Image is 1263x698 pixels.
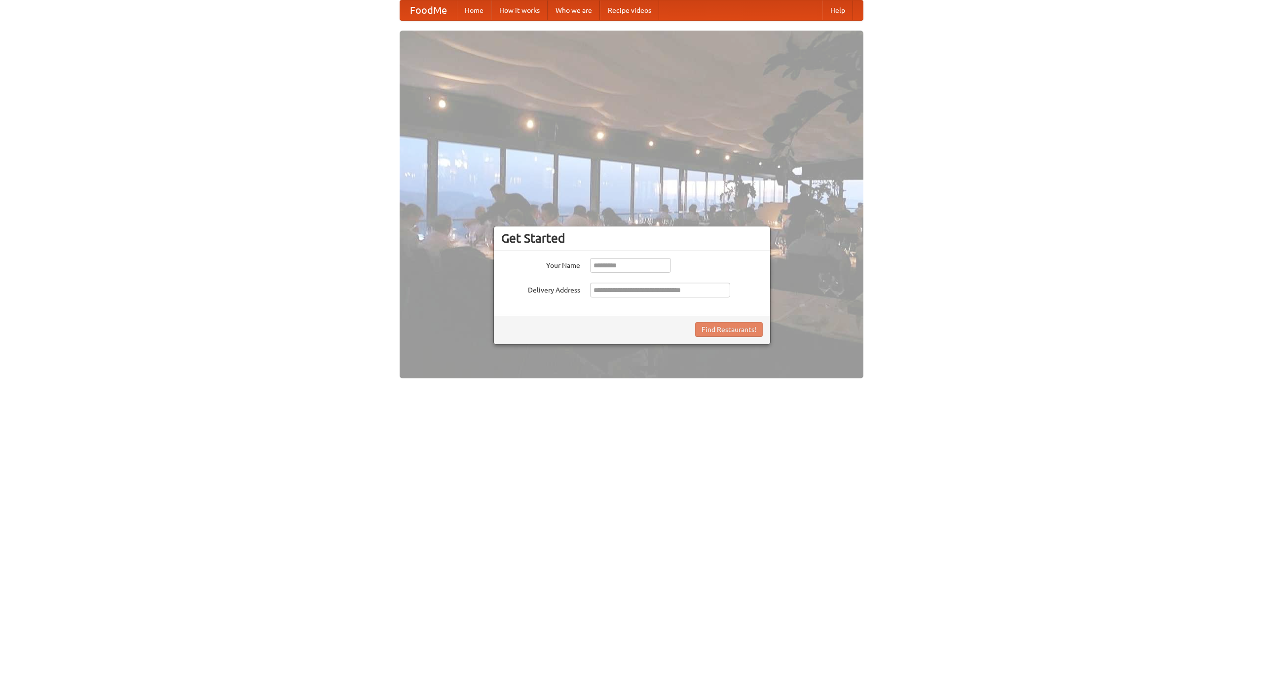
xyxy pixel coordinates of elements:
a: Home [457,0,491,20]
a: How it works [491,0,548,20]
a: Help [822,0,853,20]
label: Delivery Address [501,283,580,295]
a: Recipe videos [600,0,659,20]
label: Your Name [501,258,580,270]
a: FoodMe [400,0,457,20]
a: Who we are [548,0,600,20]
button: Find Restaurants! [695,322,763,337]
h3: Get Started [501,231,763,246]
